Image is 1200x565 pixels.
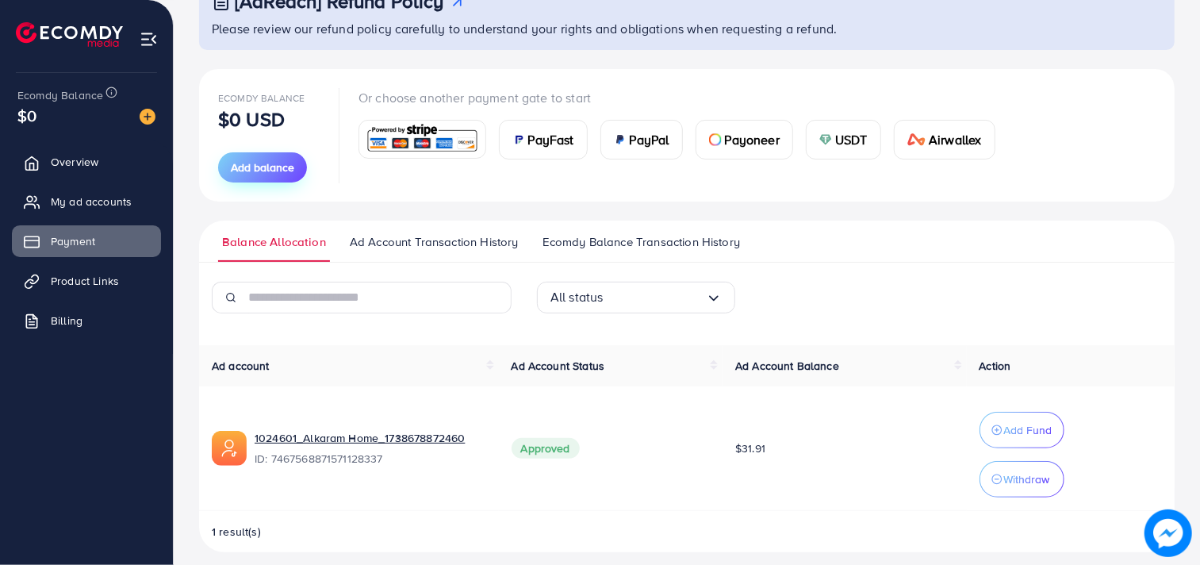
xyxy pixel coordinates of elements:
[140,109,155,125] img: image
[218,110,285,129] p: $0 USD
[614,133,627,146] img: card
[528,130,574,149] span: PayFast
[1144,509,1192,557] img: image
[980,412,1064,448] button: Add Fund
[364,122,481,156] img: card
[512,133,525,146] img: card
[894,120,995,160] a: cardAirwallex
[51,313,82,329] span: Billing
[835,130,868,149] span: USDT
[358,88,1008,107] p: Or choose another payment gate to start
[16,22,123,47] img: logo
[12,146,161,178] a: Overview
[819,133,832,146] img: card
[212,19,1165,38] p: Please review our refund policy carefully to understand your rights and obligations when requesti...
[358,120,486,159] a: card
[350,233,519,251] span: Ad Account Transaction History
[12,305,161,336] a: Billing
[51,194,132,209] span: My ad accounts
[907,133,926,146] img: card
[696,120,793,160] a: cardPayoneer
[542,233,740,251] span: Ecomdy Balance Transaction History
[212,358,270,374] span: Ad account
[17,104,36,127] span: $0
[51,233,95,249] span: Payment
[512,358,605,374] span: Ad Account Status
[929,130,981,149] span: Airwallex
[630,130,669,149] span: PayPal
[218,152,307,183] button: Add balance
[12,265,161,297] a: Product Links
[140,30,158,48] img: menu
[1004,421,1052,440] p: Add Fund
[17,87,103,103] span: Ecomdy Balance
[212,431,247,466] img: ic-ads-acc.e4c84228.svg
[1004,470,1050,489] p: Withdraw
[222,233,326,251] span: Balance Allocation
[255,430,486,467] div: <span class='underline'>1024601_Alkaram Home_1738678872460</span></br>7467568871571128337
[12,225,161,257] a: Payment
[735,440,765,456] span: $31.91
[212,524,261,540] span: 1 result(s)
[600,120,683,160] a: cardPayPal
[604,285,706,309] input: Search for option
[537,282,735,313] div: Search for option
[255,430,486,446] a: 1024601_Alkaram Home_1738678872460
[51,154,98,170] span: Overview
[499,120,588,160] a: cardPayFast
[725,130,780,149] span: Payoneer
[806,120,881,160] a: cardUSDT
[550,285,604,309] span: All status
[735,358,839,374] span: Ad Account Balance
[231,160,294,175] span: Add balance
[218,91,305,105] span: Ecomdy Balance
[980,461,1064,498] button: Withdraw
[12,186,161,217] a: My ad accounts
[255,451,486,467] span: ID: 7467568871571128337
[980,358,1011,374] span: Action
[51,273,119,289] span: Product Links
[709,133,722,146] img: card
[512,438,580,459] span: Approved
